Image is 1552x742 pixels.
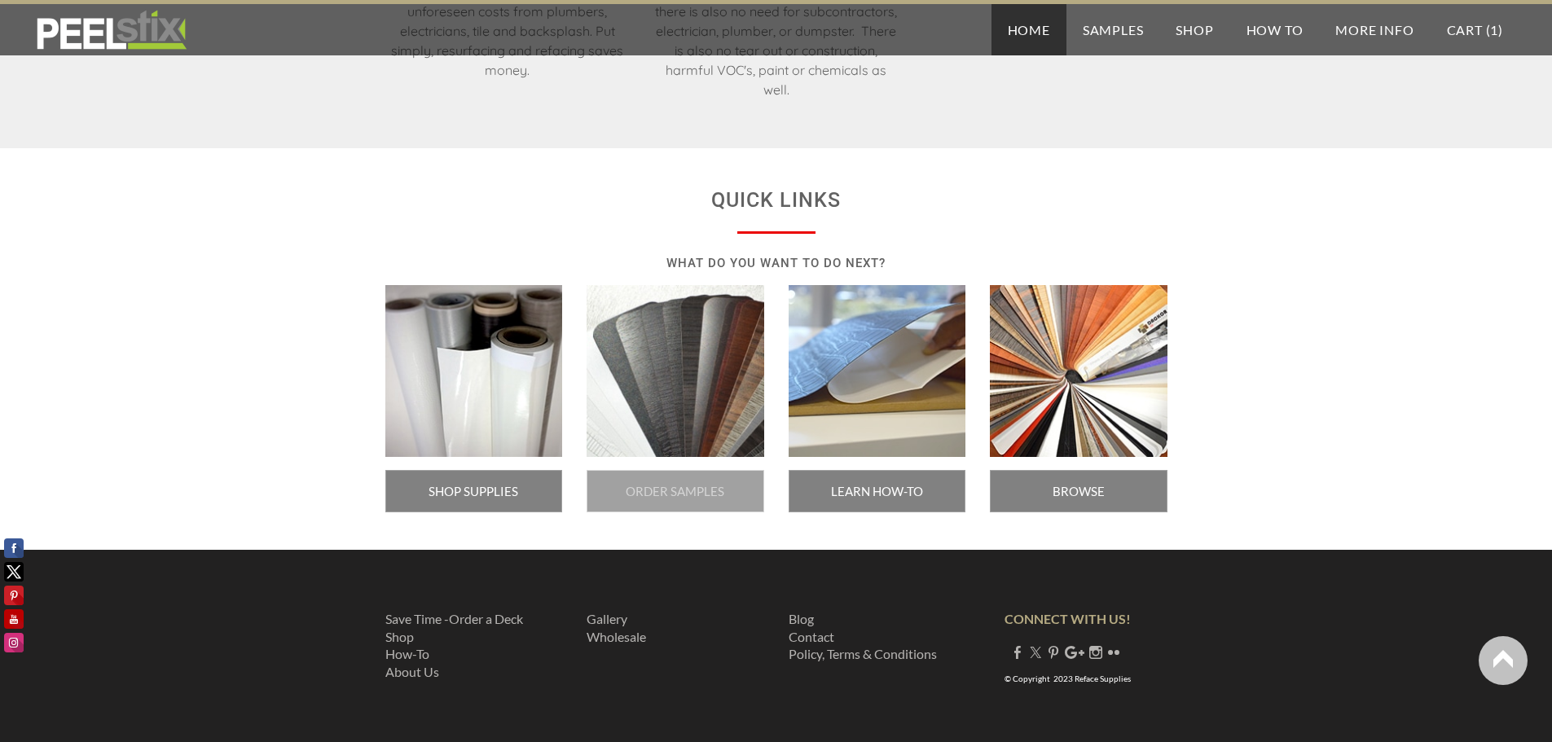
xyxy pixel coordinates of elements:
a: SHOP SUPPLIES [385,470,563,512]
h6: QUICK LINKS [385,181,1167,220]
a: Flickr [1107,644,1120,660]
a: Cart (1) [1431,4,1519,55]
strong: CONNECT WITH US! [1005,611,1131,626]
a: Samples [1066,4,1160,55]
a: How-To [385,646,429,661]
a: Save Time -Order a Deck [385,611,523,626]
h6: WHAT DO YOU WANT TO DO NEXT? [385,250,1167,277]
span: 1 [1490,22,1498,37]
a: How To [1230,4,1320,55]
a: Blog [789,611,814,626]
a: ​Wholesale [587,629,646,644]
img: Picture [789,285,966,458]
a: BROWSE COLORS [990,470,1167,512]
a: About Us [385,664,439,679]
a: Shop [385,629,414,644]
img: Picture [385,285,563,458]
font: ​ [587,611,646,644]
a: Pinterest [1047,644,1060,660]
img: Picture [587,285,764,458]
a: ORDER SAMPLES [587,470,764,512]
a: More Info [1319,4,1430,55]
font: © Copyright 2023 Reface Supplies [1005,674,1131,683]
a: Twitter [1029,644,1042,660]
a: LEARN HOW-TO [789,470,966,512]
a: Instagram [1089,644,1102,660]
a: Home [991,4,1066,55]
a: Shop [1159,4,1229,55]
a: Policy, Terms & Conditions [789,646,937,661]
a: Contact [789,629,834,644]
img: Picture [990,285,1167,458]
a: Gallery​ [587,611,627,626]
img: REFACE SUPPLIES [33,10,190,50]
a: Facebook [1011,644,1024,660]
a: Plus [1065,644,1084,660]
